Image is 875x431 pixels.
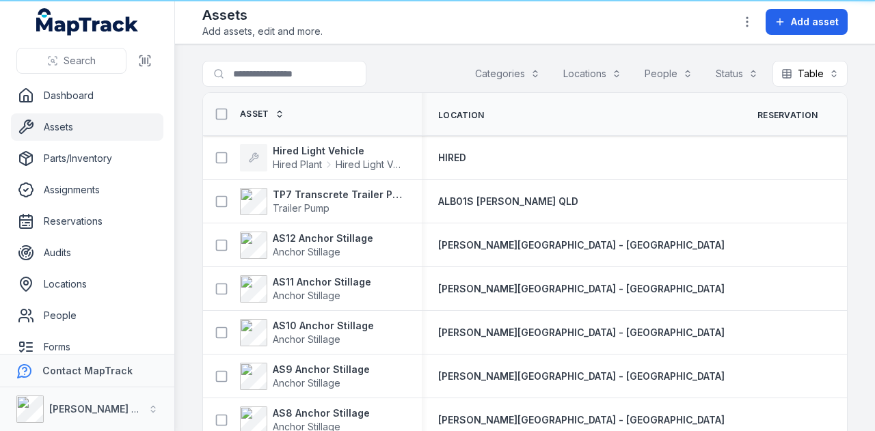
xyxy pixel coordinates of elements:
[240,319,374,346] a: AS10 Anchor StillageAnchor Stillage
[466,61,549,87] button: Categories
[707,61,767,87] button: Status
[791,15,839,29] span: Add asset
[273,319,374,333] strong: AS10 Anchor Stillage
[772,61,848,87] button: Table
[438,414,725,426] span: [PERSON_NAME][GEOGRAPHIC_DATA] - [GEOGRAPHIC_DATA]
[11,176,163,204] a: Assignments
[438,195,578,208] a: ALB01S [PERSON_NAME] QLD
[554,61,630,87] button: Locations
[11,239,163,266] a: Audits
[240,363,370,390] a: AS9 Anchor StillageAnchor Stillage
[273,232,373,245] strong: AS12 Anchor Stillage
[11,82,163,109] a: Dashboard
[16,48,126,74] button: Search
[273,333,340,345] span: Anchor Stillage
[240,144,405,171] a: Hired Light VehicleHired PlantHired Light Vehicle
[757,110,818,121] span: Reservation
[42,365,133,376] strong: Contact MapTrack
[11,145,163,172] a: Parts/Inventory
[438,370,725,383] a: [PERSON_NAME][GEOGRAPHIC_DATA] - [GEOGRAPHIC_DATA]
[438,370,725,382] span: [PERSON_NAME][GEOGRAPHIC_DATA] - [GEOGRAPHIC_DATA]
[438,283,725,294] span: [PERSON_NAME][GEOGRAPHIC_DATA] - [GEOGRAPHIC_DATA]
[438,238,725,252] a: [PERSON_NAME][GEOGRAPHIC_DATA] - [GEOGRAPHIC_DATA]
[273,275,371,289] strong: AS11 Anchor Stillage
[438,195,578,207] span: ALB01S [PERSON_NAME] QLD
[438,326,725,339] a: [PERSON_NAME][GEOGRAPHIC_DATA] - [GEOGRAPHIC_DATA]
[240,188,405,215] a: TP7 Transcrete Trailer PumpTrailer Pump
[202,5,323,25] h2: Assets
[240,109,284,120] a: Asset
[438,326,725,338] span: [PERSON_NAME][GEOGRAPHIC_DATA] - [GEOGRAPHIC_DATA]
[11,270,163,298] a: Locations
[438,282,725,296] a: [PERSON_NAME][GEOGRAPHIC_DATA] - [GEOGRAPHIC_DATA]
[273,158,322,171] span: Hired Plant
[273,406,370,420] strong: AS8 Anchor Stillage
[438,239,725,251] span: [PERSON_NAME][GEOGRAPHIC_DATA] - [GEOGRAPHIC_DATA]
[11,333,163,361] a: Forms
[273,188,405,201] strong: TP7 Transcrete Trailer Pump
[202,25,323,38] span: Add assets, edit and more.
[438,152,466,163] span: HIRED
[240,109,269,120] span: Asset
[273,290,340,301] span: Anchor Stillage
[49,403,161,415] strong: [PERSON_NAME] Group
[438,413,725,427] a: [PERSON_NAME][GEOGRAPHIC_DATA] - [GEOGRAPHIC_DATA]
[273,377,340,389] span: Anchor Stillage
[636,61,701,87] button: People
[438,151,466,165] a: HIRED
[36,8,139,36] a: MapTrack
[438,110,484,121] span: Location
[11,113,163,141] a: Assets
[336,158,405,171] span: Hired Light Vehicle
[11,208,163,235] a: Reservations
[240,232,373,259] a: AS12 Anchor StillageAnchor Stillage
[240,275,371,303] a: AS11 Anchor StillageAnchor Stillage
[11,302,163,329] a: People
[273,144,405,158] strong: Hired Light Vehicle
[766,9,848,35] button: Add asset
[273,202,329,214] span: Trailer Pump
[64,54,96,68] span: Search
[273,246,340,258] span: Anchor Stillage
[273,363,370,376] strong: AS9 Anchor Stillage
